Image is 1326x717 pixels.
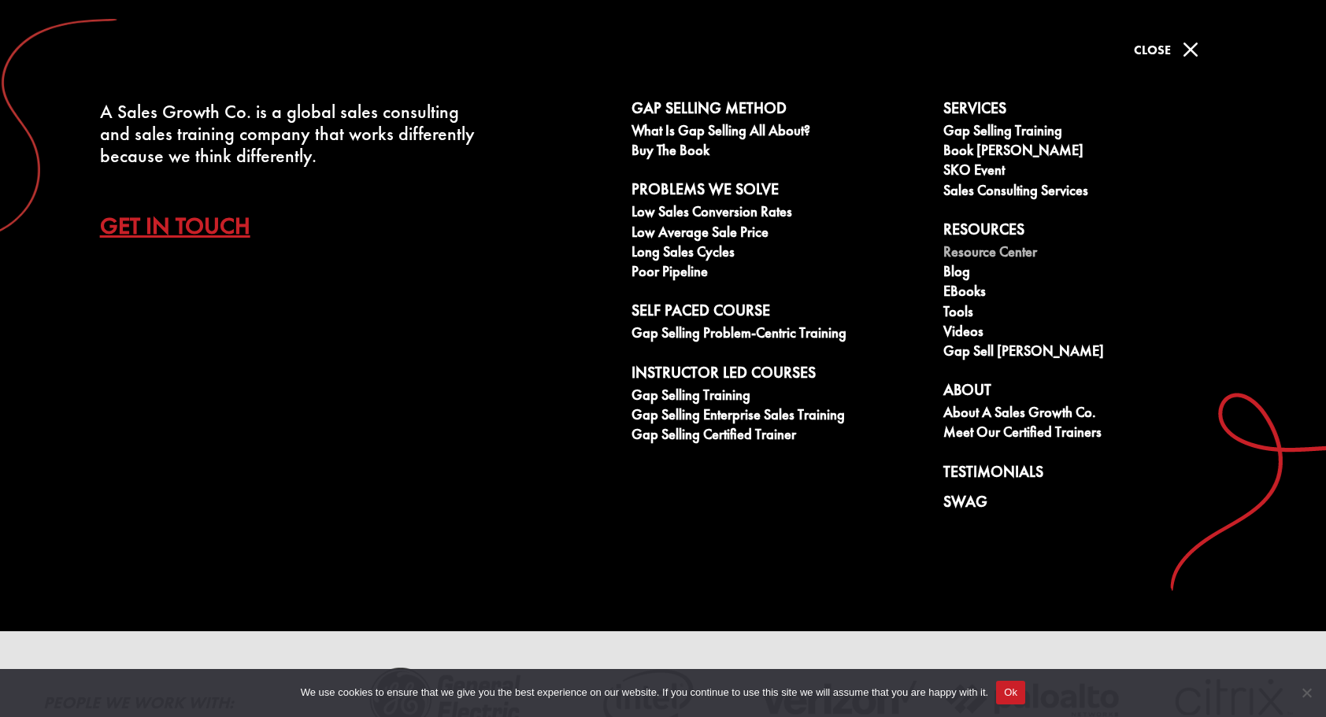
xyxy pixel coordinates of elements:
[943,304,1238,323] a: Tools
[632,264,926,283] a: Poor Pipeline
[632,325,926,345] a: Gap Selling Problem-Centric Training
[943,99,1238,123] a: Services
[943,244,1238,264] a: Resource Center
[632,99,926,123] a: Gap Selling Method
[943,405,1238,424] a: About A Sales Growth Co.
[996,681,1025,704] button: Ok
[943,220,1238,244] a: Resources
[943,283,1238,303] a: eBooks
[943,463,1238,486] a: Testimonials
[632,180,926,204] a: Problems We Solve
[100,101,492,167] div: A Sales Growth Co. is a global sales consulting and sales training company that works differently...
[943,381,1238,405] a: About
[943,123,1238,142] a: Gap Selling Training
[943,264,1238,283] a: Blog
[632,407,926,427] a: Gap Selling Enterprise Sales Training
[632,123,926,142] a: What is Gap Selling all about?
[632,244,926,264] a: Long Sales Cycles
[301,685,988,700] span: We use cookies to ensure that we give you the best experience on our website. If you continue to ...
[632,427,926,446] a: Gap Selling Certified Trainer
[943,183,1238,202] a: Sales Consulting Services
[632,204,926,224] a: Low Sales Conversion Rates
[943,493,1238,516] a: Swag
[1134,42,1171,58] span: Close
[632,224,926,244] a: Low Average Sale Price
[943,162,1238,182] a: SKO Event
[943,424,1238,444] a: Meet our Certified Trainers
[1175,34,1206,65] span: M
[1298,685,1314,700] span: No
[943,343,1238,363] a: Gap Sell [PERSON_NAME]
[632,387,926,407] a: Gap Selling Training
[632,364,926,387] a: Instructor Led Courses
[632,142,926,162] a: Buy The Book
[100,198,274,253] a: Get In Touch
[632,301,926,325] a: Self Paced Course
[943,323,1238,343] a: Videos
[943,142,1238,162] a: Book [PERSON_NAME]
